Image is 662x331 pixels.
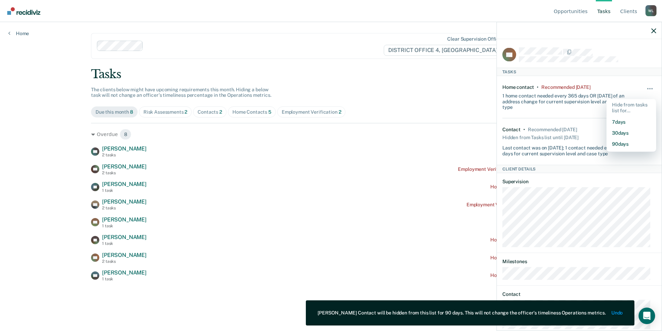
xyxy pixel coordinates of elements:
[219,109,222,115] span: 2
[184,109,187,115] span: 2
[102,252,147,258] span: [PERSON_NAME]
[8,30,29,37] a: Home
[102,170,147,175] div: 2 tasks
[282,109,341,115] div: Employment Verification
[102,181,147,187] span: [PERSON_NAME]
[96,109,133,115] div: Due this month
[91,129,571,140] div: Overdue
[102,241,147,246] div: 1 task
[606,138,656,149] button: 90 days
[120,129,132,140] span: 8
[497,165,662,173] div: Client Details
[447,36,506,42] div: Clear supervision officers
[7,7,40,15] img: Recidiviz
[645,5,656,16] div: W L
[490,184,571,190] div: Home contact recommended [DATE]
[102,206,147,210] div: 2 tasks
[102,145,147,152] span: [PERSON_NAME]
[502,127,521,133] div: Contact
[458,166,571,172] div: Employment Verification recommended a year ago
[130,109,133,115] span: 8
[102,153,147,157] div: 2 tasks
[318,310,606,316] div: [PERSON_NAME] Contact will be hidden from this list for 90 days. This will not change the officer...
[102,188,147,193] div: 1 task
[102,277,147,281] div: 1 task
[102,269,147,276] span: [PERSON_NAME]
[198,109,222,115] div: Contacts
[490,237,571,243] div: Home contact recommended [DATE]
[606,116,656,127] button: 7 days
[606,99,656,116] div: Hide from tasks list for...
[102,234,147,240] span: [PERSON_NAME]
[606,127,656,138] button: 30 days
[502,132,579,142] div: Hidden from Tasks list until [DATE]
[143,109,188,115] div: Risk Assessments
[502,259,656,265] dt: Milestones
[502,90,631,110] div: 1 home contact needed every 365 days OR [DATE] of an address change for current supervision level...
[91,67,571,81] div: Tasks
[102,163,147,170] span: [PERSON_NAME]
[102,224,147,228] div: 1 task
[232,109,271,115] div: Home Contacts
[502,142,631,156] div: Last contact was on [DATE]; 1 contact needed every 45 days for current supervision level and case...
[639,308,655,324] div: Open Intercom Messenger
[490,272,571,278] div: Home contact recommended [DATE]
[268,109,271,115] span: 5
[645,5,656,16] button: Profile dropdown button
[528,127,577,133] div: Recommended in 16 days
[497,68,662,76] div: Tasks
[606,99,656,152] div: Dropdown Menu
[537,84,539,90] div: •
[523,127,525,133] div: •
[502,178,656,184] dt: Supervision
[102,259,147,264] div: 2 tasks
[541,84,590,90] div: Recommended 2 months ago
[102,216,147,223] span: [PERSON_NAME]
[91,87,271,98] span: The clients below might have upcoming requirements this month. Hiding a below task will not chang...
[502,291,656,297] dt: Contact
[502,84,534,90] div: Home contact
[384,45,508,56] span: DISTRICT OFFICE 4, [GEOGRAPHIC_DATA]
[102,198,147,205] span: [PERSON_NAME]
[490,255,571,261] div: Home contact recommended [DATE]
[339,109,341,115] span: 2
[611,310,623,316] button: Undo
[467,202,571,208] div: Employment Verification recommended [DATE]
